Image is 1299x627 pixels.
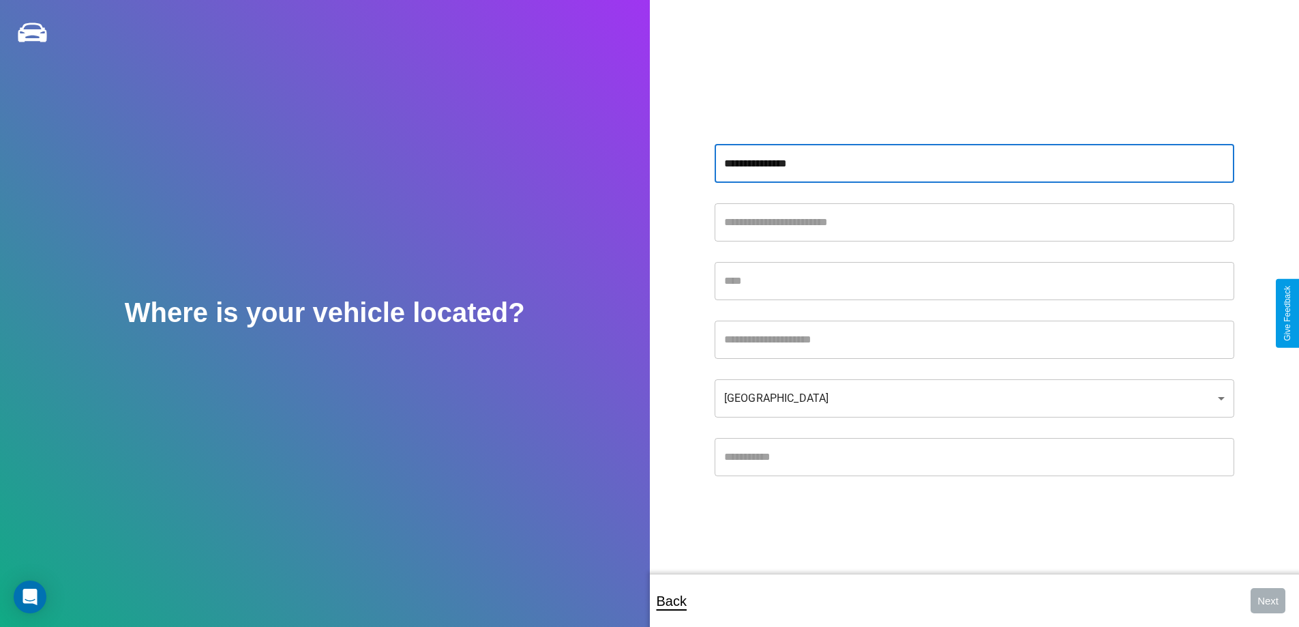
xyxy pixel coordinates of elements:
[657,589,687,613] p: Back
[1283,286,1292,341] div: Give Feedback
[1251,588,1285,613] button: Next
[715,379,1234,418] div: [GEOGRAPHIC_DATA]
[125,297,525,328] h2: Where is your vehicle located?
[14,581,46,613] div: Open Intercom Messenger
